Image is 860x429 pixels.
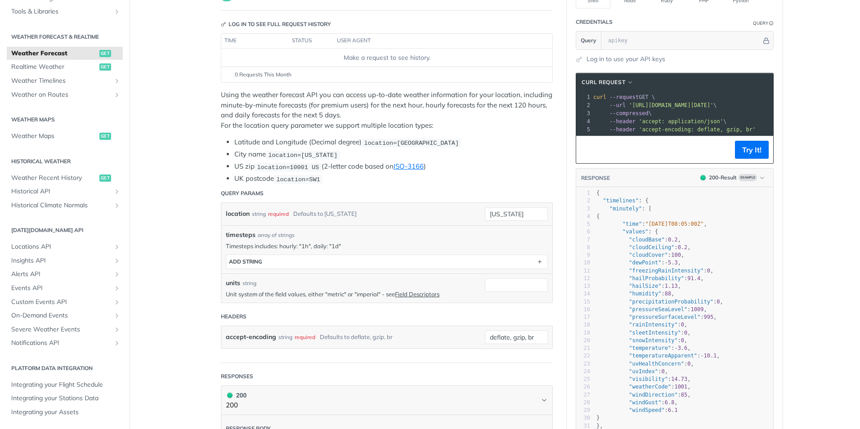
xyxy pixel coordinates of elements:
span: 0 [681,337,684,344]
a: ISO-3166 [394,162,424,170]
span: Insights API [11,256,111,265]
button: Query [576,31,601,49]
p: Timesteps includes: hourly: "1h", daily: "1d" [226,242,548,250]
th: time [221,34,289,48]
span: "uvHealthConcern" [629,361,684,367]
span: 85 [681,392,687,398]
a: Historical APIShow subpages for Historical API [7,185,123,198]
span: "pressureSurfaceLevel" [629,314,700,320]
div: string [242,279,256,287]
div: 9 [576,251,590,259]
span: "snowIntensity" [629,337,677,344]
span: 0.2 [678,244,688,250]
svg: Key [221,22,226,27]
span: 6.8 [665,399,675,406]
button: Show subpages for Alerts API [113,271,121,278]
span: "humidity" [629,290,661,297]
p: 200 [226,400,246,411]
a: Weather Recent Historyget [7,171,123,185]
span: : , [596,322,687,328]
a: Events APIShow subpages for Events API [7,282,123,295]
span: location=[GEOGRAPHIC_DATA] [364,139,459,146]
button: 200200-ResultExample [696,173,769,182]
span: "weatherCode" [629,384,671,390]
div: 16 [576,306,590,313]
span: : , [596,376,691,382]
span: Tools & Libraries [11,7,111,16]
span: "values" [623,228,649,235]
div: 19 [576,329,590,337]
span: 200 [227,393,233,398]
span: --url [609,102,626,108]
div: 11 [576,267,590,275]
li: US zip (2-letter code based on ) [234,161,553,172]
span: --request [609,94,639,100]
input: apikey [604,31,761,49]
div: 18 [576,321,590,329]
a: Integrating your Assets [7,406,123,419]
div: 20 [576,337,590,344]
span: Realtime Weather [11,63,97,71]
span: Example [739,174,757,181]
th: user agent [334,34,534,48]
button: Show subpages for Custom Events API [113,299,121,306]
span: "temperature" [629,345,671,351]
div: 21 [576,344,590,352]
span: 3.6 [678,345,688,351]
i: Information [769,21,774,26]
h2: Historical Weather [7,157,123,165]
button: Show subpages for Weather Timelines [113,77,121,85]
div: 22 [576,352,590,360]
span: : , [596,337,687,344]
a: Integrating your Flight Schedule [7,378,123,392]
div: 8 [576,244,590,251]
div: 29 [576,407,590,414]
span: 0 [687,361,690,367]
div: 4 [576,213,590,220]
div: 6 [576,228,590,236]
button: Show subpages for Weather on Routes [113,91,121,98]
span: "windGust" [629,399,661,406]
div: 2 [576,101,591,109]
span: "cloudCover" [629,252,668,258]
span: "temperatureApparent" [629,353,697,359]
span: : , [596,244,691,250]
div: 14 [576,290,590,298]
span: "rainIntensity" [629,322,677,328]
span: 0 [681,322,684,328]
div: 5 [576,125,591,134]
span: : , [596,330,691,336]
div: QueryInformation [753,20,774,27]
span: { [596,213,600,219]
span: 'accept-encoding: deflate, gzip, br' [639,126,756,133]
span: \ [593,102,717,108]
span: 100 [671,252,681,258]
a: On-Demand EventsShow subpages for On-Demand Events [7,309,123,322]
div: 1 [576,93,591,101]
span: Integrating your Assets [11,408,121,417]
span: 0 [707,268,710,274]
label: units [226,278,240,288]
h2: Platform DATA integration [7,364,123,372]
label: accept-encoding [226,331,276,344]
a: Field Descriptors [395,290,439,298]
div: 4 [576,117,591,125]
span: location=[US_STATE] [268,152,337,158]
span: On-Demand Events [11,311,111,320]
button: Show subpages for Severe Weather Events [113,326,121,333]
span: location=SW1 [276,176,320,183]
span: Historical API [11,187,111,196]
div: 27 [576,391,590,399]
span: : , [596,290,675,297]
button: ADD string [226,255,547,268]
div: 200 - Result [709,174,737,182]
span: - [700,353,703,359]
span: --compressed [609,110,649,116]
span: "dewPoint" [629,259,661,266]
li: City name [234,149,553,160]
button: Show subpages for Events API [113,285,121,292]
div: required [268,207,289,220]
span: 0.2 [668,237,678,243]
div: 2 [576,197,590,205]
div: 10 [576,259,590,267]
